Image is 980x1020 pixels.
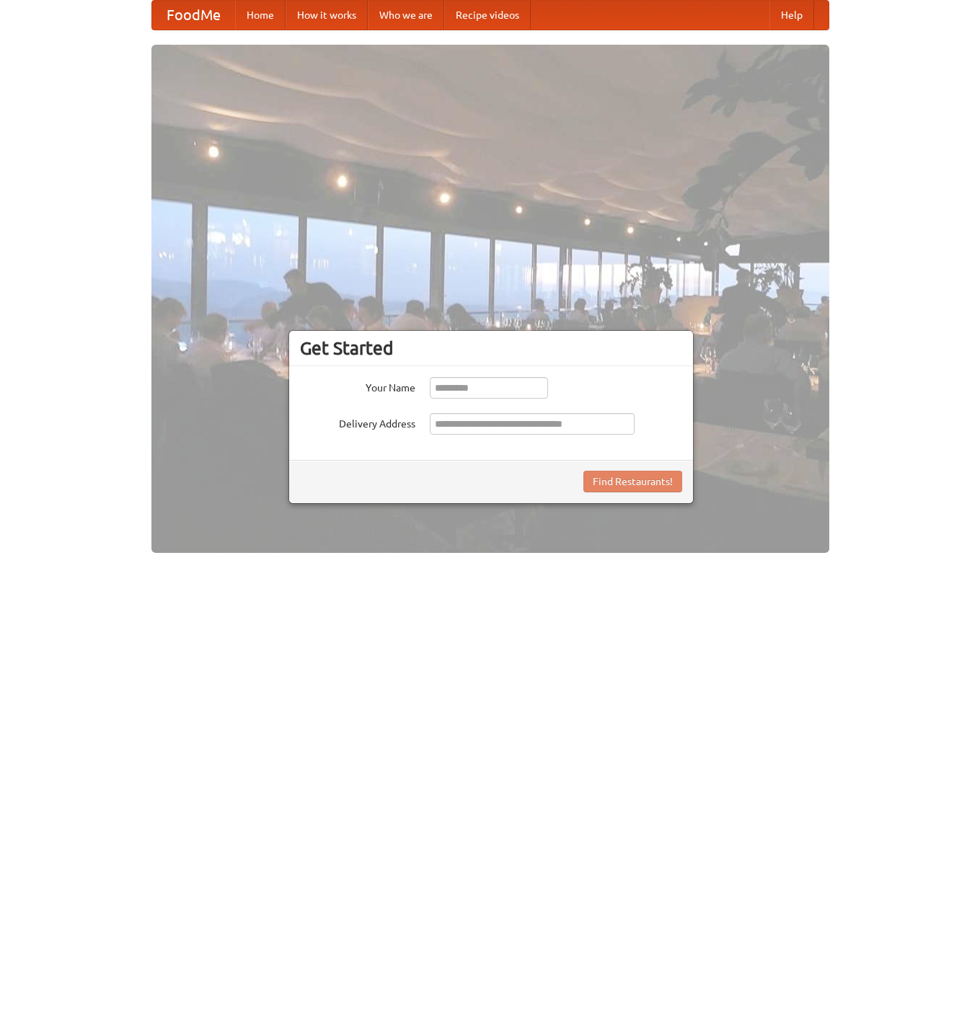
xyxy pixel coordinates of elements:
[286,1,368,30] a: How it works
[769,1,814,30] a: Help
[300,377,415,395] label: Your Name
[152,1,235,30] a: FoodMe
[583,471,682,492] button: Find Restaurants!
[444,1,531,30] a: Recipe videos
[300,413,415,431] label: Delivery Address
[300,337,682,359] h3: Get Started
[368,1,444,30] a: Who we are
[235,1,286,30] a: Home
